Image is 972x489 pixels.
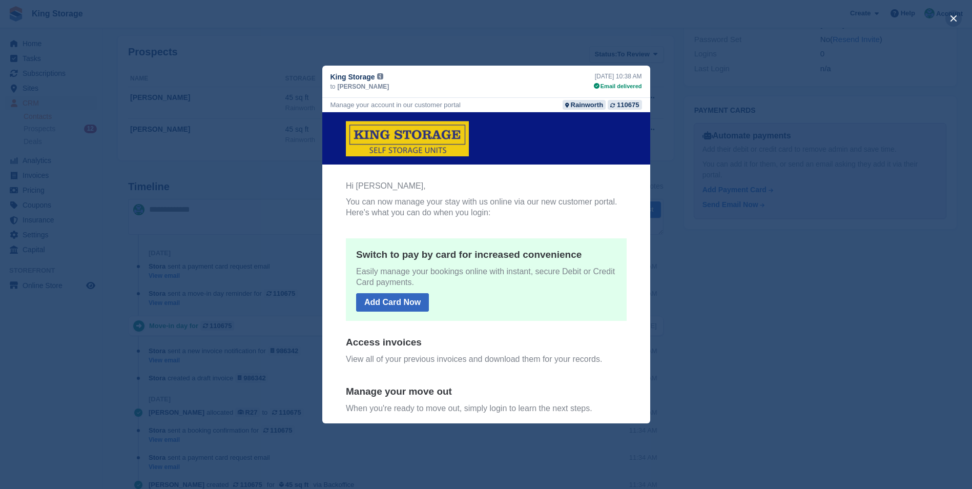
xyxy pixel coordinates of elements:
div: Email delivered [594,82,642,91]
h5: Access invoices [24,224,304,237]
div: Manage your account in our customer portal [330,100,461,110]
div: 110675 [617,100,639,110]
p: Hi [PERSON_NAME], [24,69,304,79]
a: Rainworth [563,100,606,110]
div: [DATE] 10:38 AM [594,72,642,81]
div: Rainworth [571,100,604,110]
span: to [330,82,336,91]
p: When you're ready to move out, simply login to learn the next steps. [24,291,304,302]
p: You can now manage your stay with us online via our new customer portal. Here's what you can do w... [24,85,304,106]
a: Add Card Now [34,181,107,200]
span: [PERSON_NAME] [338,82,389,91]
button: close [945,10,962,27]
h5: Switch to pay by card for increased convenience [34,136,294,149]
p: View all of your previous invoices and download them for your records. [24,242,304,253]
p: Easily manage your bookings online with instant, secure Debit or Credit Card payments. [34,154,294,176]
img: icon-info-grey-7440780725fd019a000dd9b08b2336e03edf1995a4989e88bcd33f0948082b44.svg [377,73,383,79]
span: King Storage [330,72,375,82]
img: King Storage Logo [24,9,147,44]
a: 110675 [608,100,642,110]
h5: Manage your move out [24,273,304,286]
